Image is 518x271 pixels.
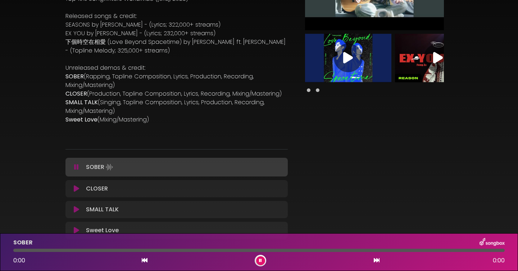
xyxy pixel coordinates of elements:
[65,115,288,124] p: (Mixing/Mastering)
[480,238,505,247] img: songbox-logo-white.png
[13,238,33,247] p: SOBER
[86,205,119,214] p: SMALL TALK
[65,64,288,72] p: Unreleased demos & credit:
[65,72,84,81] strong: SOBER
[65,29,288,38] p: EX YOU by [PERSON_NAME] - (Lyrics; 232,000+ streams)
[86,226,119,235] p: Sweet Love
[65,89,87,98] strong: CLOSER
[65,20,288,29] p: SEASONS by [PERSON_NAME] - (Lyrics; 322,000+ streams)
[65,89,288,98] p: (Production, Topline Composition, Lyrics, Recording, Mixing/Mastering)
[86,162,114,172] p: SOBER
[65,72,288,89] p: (Rapping, Topline Composition, Lyrics, Production, Recording, Mixing/Mastering)
[86,184,108,193] p: CLOSER
[65,98,288,115] p: (Singing, Topline Composition, Lyrics, Production, Recording, Mixing/Mastering)
[305,34,391,82] img: Video Thumbnail
[65,98,98,106] strong: SMALL TALK
[13,256,25,265] span: 0:00
[493,256,505,265] span: 0:00
[104,162,114,172] img: waveform4.gif
[395,34,481,82] img: Video Thumbnail
[65,115,97,124] strong: Sweet Love
[65,38,288,55] p: 下個時空在相愛 (Love Beyond Spacetime) by [PERSON_NAME] ft. [PERSON_NAME] - (Topline Melody; 325,000+ st...
[65,12,288,20] p: Released songs & credit:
